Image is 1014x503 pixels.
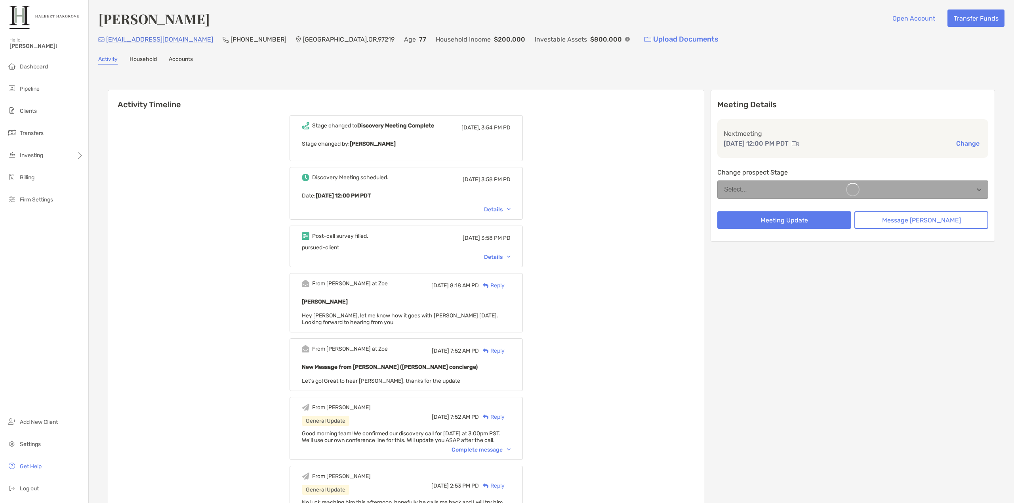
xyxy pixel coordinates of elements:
img: transfers icon [7,128,17,137]
div: From [PERSON_NAME] at Zoe [312,345,388,352]
span: 3:54 PM PD [481,124,511,131]
span: 3:58 PM PD [481,176,511,183]
div: Details [484,206,511,213]
button: Change [954,139,982,148]
img: Event icon [302,280,309,287]
p: Date : [302,191,511,201]
img: Event icon [302,122,309,129]
span: [PERSON_NAME]! [10,43,84,49]
img: Event icon [302,404,309,411]
b: Discovery Meeting Complete [357,122,434,129]
span: [DATE] [463,235,480,241]
img: pipeline icon [7,84,17,93]
img: Event icon [302,345,309,353]
div: Reply [479,347,505,355]
img: Event icon [302,174,309,181]
b: [DATE] 12:00 PM PDT [316,192,371,199]
img: Email Icon [98,37,105,42]
img: Reply icon [483,483,489,488]
span: Add New Client [20,419,58,425]
img: Chevron icon [507,448,511,451]
p: Meeting Details [717,100,988,110]
div: From [PERSON_NAME] at Zoe [312,280,388,287]
img: button icon [644,37,651,42]
p: Age [404,34,416,44]
span: Settings [20,441,41,448]
div: Post-call survey filled. [312,233,368,239]
a: Accounts [169,56,193,65]
img: Event icon [302,473,309,480]
div: General Update [302,416,349,426]
span: Investing [20,152,43,159]
span: [DATE] [432,347,449,354]
div: Reply [479,413,505,421]
button: Message [PERSON_NAME] [854,211,988,229]
h4: [PERSON_NAME] [98,9,210,28]
img: get-help icon [7,461,17,471]
img: logout icon [7,483,17,493]
div: From [PERSON_NAME] [312,404,371,411]
b: [PERSON_NAME] [302,298,348,305]
p: [PHONE_NUMBER] [231,34,286,44]
span: 7:52 AM PD [450,414,479,420]
b: [PERSON_NAME] [350,140,396,147]
a: Activity [98,56,118,65]
div: Complete message [452,446,511,453]
div: Stage changed to [312,122,434,129]
span: [DATE] [432,414,449,420]
span: [DATE] [431,282,449,289]
span: Get Help [20,463,42,470]
span: Firm Settings [20,196,53,203]
img: settings icon [7,439,17,448]
button: Meeting Update [717,211,851,229]
p: $800,000 [590,34,622,44]
span: Hey [PERSON_NAME], let me know how it goes with [PERSON_NAME] [DATE]. Looking forward to hearing ... [302,312,498,326]
img: clients icon [7,106,17,115]
span: 8:18 AM PD [450,282,479,289]
div: General Update [302,485,349,495]
img: Phone Icon [223,36,229,43]
p: Household Income [436,34,491,44]
button: Transfer Funds [947,9,1004,27]
span: [DATE] [431,482,449,489]
p: $200,000 [494,34,525,44]
div: Details [484,254,511,260]
img: Chevron icon [507,208,511,211]
img: investing icon [7,150,17,159]
span: pursued-client [302,244,339,251]
span: Let's go! Great to hear [PERSON_NAME], thanks for the update [302,378,460,384]
img: Reply icon [483,414,489,419]
span: 7:52 AM PD [450,347,479,354]
div: Discovery Meeting scheduled. [312,174,389,181]
a: Household [130,56,157,65]
img: add_new_client icon [7,417,17,426]
img: firm-settings icon [7,194,17,204]
span: Billing [20,174,34,181]
img: dashboard icon [7,61,17,71]
p: Next meeting [724,129,982,139]
p: Investable Assets [535,34,587,44]
span: [DATE], [461,124,480,131]
h6: Activity Timeline [108,90,704,109]
span: Log out [20,485,39,492]
img: Info Icon [625,37,630,42]
a: Upload Documents [639,31,724,48]
div: From [PERSON_NAME] [312,473,371,480]
p: Change prospect Stage [717,167,988,177]
img: communication type [792,140,799,147]
p: Stage changed by: [302,139,511,149]
div: Reply [479,281,505,290]
span: 2:53 PM PD [450,482,479,489]
span: Pipeline [20,85,40,92]
img: Event icon [302,232,309,240]
img: billing icon [7,172,17,182]
img: Reply icon [483,348,489,353]
img: Location Icon [296,36,301,43]
p: 77 [419,34,426,44]
img: Reply icon [483,283,489,288]
span: Dashboard [20,63,48,70]
p: [DATE] 12:00 PM PDT [724,139,789,148]
p: [GEOGRAPHIC_DATA] , OR , 97219 [303,34,395,44]
img: Zoe Logo [10,3,79,32]
img: Chevron icon [507,256,511,258]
